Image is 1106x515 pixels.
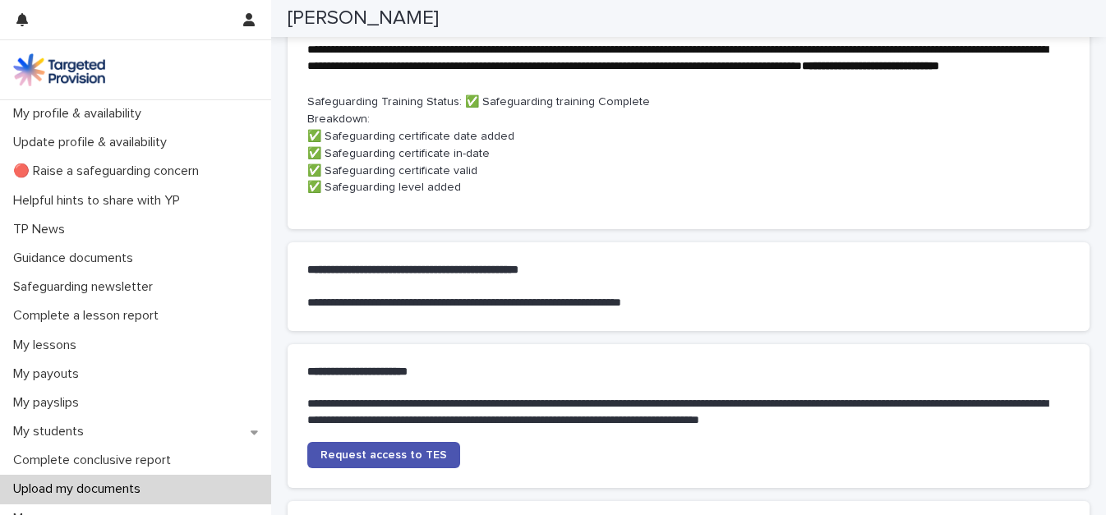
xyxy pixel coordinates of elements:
span: Request access to TES [320,449,447,461]
p: TP News [7,222,78,237]
p: Upload my documents [7,481,154,497]
p: Update profile & availability [7,135,180,150]
p: My lessons [7,338,90,353]
p: Complete a lesson report [7,308,172,324]
p: My students [7,424,97,439]
p: Safeguarding newsletter [7,279,166,295]
p: Safeguarding Training Status: ✅ Safeguarding training Complete Breakdown: ✅ Safeguarding certific... [307,94,1070,196]
p: Helpful hints to share with YP [7,193,193,209]
p: Complete conclusive report [7,453,184,468]
p: My profile & availability [7,106,154,122]
h2: [PERSON_NAME] [288,7,439,30]
a: Request access to TES [307,442,460,468]
p: Guidance documents [7,251,146,266]
p: 🔴 Raise a safeguarding concern [7,163,212,179]
p: My payslips [7,395,92,411]
img: M5nRWzHhSzIhMunXDL62 [13,53,105,86]
p: My payouts [7,366,92,382]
